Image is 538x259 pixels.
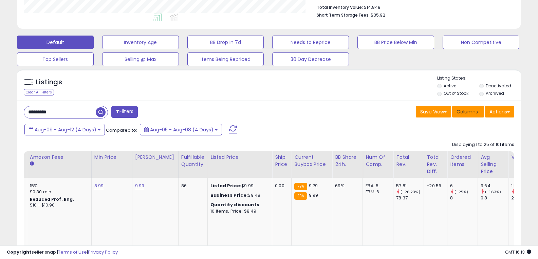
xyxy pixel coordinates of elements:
button: Actions [485,106,514,117]
div: $9.48 [210,192,267,198]
small: FBA [294,192,307,200]
b: Listed Price: [210,182,241,189]
span: 9.99 [309,192,318,198]
small: (-25%) [454,189,468,195]
div: 10 Items, Price: $8.49 [210,208,267,214]
div: Num of Comp. [366,154,390,168]
div: Velocity [511,154,536,161]
button: Non Competitive [443,36,519,49]
div: $9.99 [210,183,267,189]
div: 15% [30,183,86,189]
div: Total Rev. Diff. [427,154,444,175]
small: (-26.23%) [401,189,420,195]
button: Inventory Age [102,36,179,49]
p: Listing States: [437,75,521,82]
a: Privacy Policy [88,249,118,255]
b: Quantity discounts [210,201,259,208]
button: Items Being Repriced [187,52,264,66]
small: (-1.63%) [485,189,501,195]
label: Out of Stock [444,90,468,96]
a: 8.99 [94,182,104,189]
div: 9.64 [481,183,508,189]
small: Amazon Fees. [30,161,34,167]
div: Displaying 1 to 25 of 101 items [452,142,514,148]
div: BB Share 24h. [335,154,360,168]
div: Current Buybox Price [294,154,329,168]
a: Terms of Use [58,249,87,255]
div: 78.37 [396,195,424,201]
button: BB Drop in 7d [187,36,264,49]
button: 30 Day Decrease [272,52,349,66]
span: $35.92 [371,12,385,18]
span: 9.79 [309,182,318,189]
button: BB Price Below Min [357,36,434,49]
div: Amazon Fees [30,154,89,161]
h5: Listings [36,78,62,87]
div: 57.81 [396,183,424,189]
div: 8 [450,195,478,201]
span: Aug-09 - Aug-12 (4 Days) [35,126,96,133]
div: 69% [335,183,357,189]
div: Total Rev. [396,154,421,168]
div: -20.56 [427,183,442,189]
span: Columns [457,108,478,115]
b: Short Term Storage Fees: [317,12,370,18]
button: Needs to Reprice [272,36,349,49]
div: [PERSON_NAME] [135,154,175,161]
div: FBM: 6 [366,189,388,195]
div: FBA: 5 [366,183,388,189]
button: Selling @ Max [102,52,179,66]
b: Business Price: [210,192,248,198]
label: Active [444,83,456,89]
div: $10 - $10.90 [30,202,86,208]
div: Fulfillable Quantity [181,154,205,168]
li: $14,848 [317,3,509,11]
div: 9.8 [481,195,508,201]
div: 86 [181,183,202,189]
div: Ordered Items [450,154,475,168]
b: Reduced Prof. Rng. [30,196,74,202]
div: $0.30 min [30,189,86,195]
button: Aug-09 - Aug-12 (4 Days) [24,124,105,135]
div: : [210,202,267,208]
div: seller snap | | [7,249,118,256]
a: 9.99 [135,182,145,189]
b: Total Inventory Value: [317,4,363,10]
div: Avg Selling Price [481,154,505,175]
button: Save View [416,106,451,117]
button: Top Sellers [17,52,94,66]
div: Min Price [94,154,129,161]
button: Columns [452,106,484,117]
div: Clear All Filters [24,89,54,95]
small: FBA [294,183,307,190]
button: Filters [111,106,138,118]
div: 0.00 [275,183,286,189]
button: Default [17,36,94,49]
div: 6 [450,183,478,189]
button: Aug-05 - Aug-08 (4 Days) [140,124,222,135]
span: 2025-08-13 16:13 GMT [505,249,531,255]
div: Listed Price [210,154,269,161]
label: Deactivated [486,83,511,89]
strong: Copyright [7,249,32,255]
label: Archived [486,90,504,96]
span: Aug-05 - Aug-08 (4 Days) [150,126,214,133]
div: Ship Price [275,154,289,168]
span: Compared to: [106,127,137,133]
